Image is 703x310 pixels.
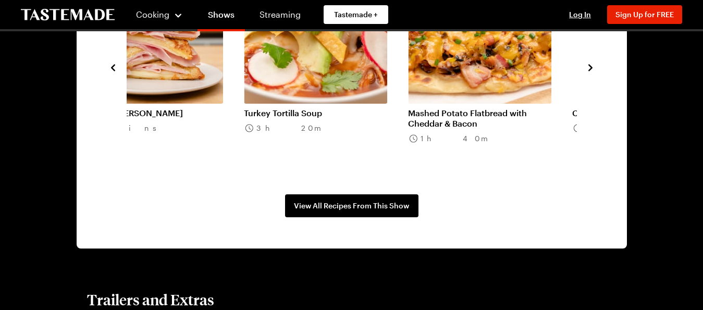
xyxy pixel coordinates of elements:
button: navigate to previous item [108,60,118,73]
span: Cooking [136,9,169,19]
span: Tastemade + [334,9,378,20]
button: navigate to next item [585,60,596,73]
button: Cooking [135,2,183,27]
span: Sign Up for FREE [615,10,674,19]
span: Log In [569,10,591,19]
span: View All Recipes From This Show [294,201,409,211]
button: Log In [559,9,601,20]
a: Turkey Tortilla Soup [244,108,387,118]
a: Struggle [PERSON_NAME] [80,108,223,118]
a: Mashed Potato Flatbread with Cheddar & Bacon [408,108,551,129]
a: Tastemade + [324,5,388,24]
h2: Trailers and Extras [87,290,214,309]
a: To Tastemade Home Page [21,9,115,21]
a: Shows [198,2,245,31]
a: View All Recipes From This Show [285,194,418,217]
button: Sign Up for FREE [607,5,682,24]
